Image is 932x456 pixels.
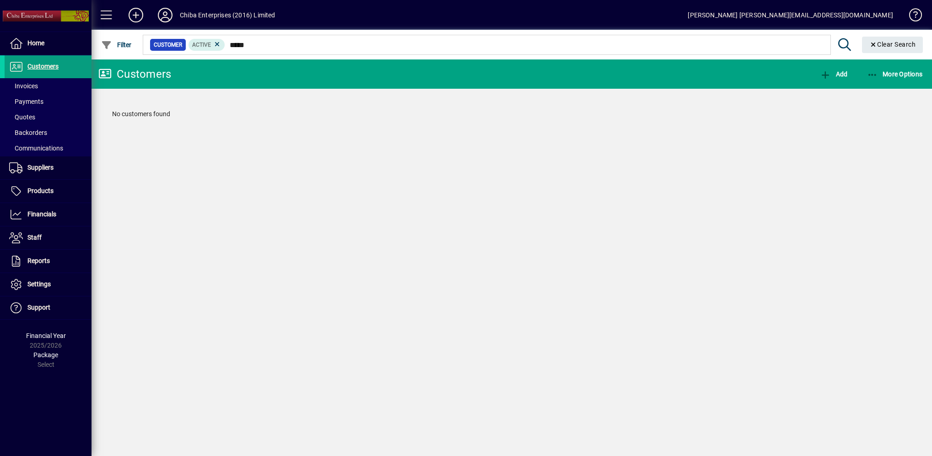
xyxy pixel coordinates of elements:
[98,67,171,81] div: Customers
[103,100,921,128] div: No customers found
[869,41,916,48] span: Clear Search
[5,156,92,179] a: Suppliers
[27,257,50,264] span: Reports
[5,250,92,273] a: Reports
[27,304,50,311] span: Support
[101,41,132,48] span: Filter
[867,70,923,78] span: More Options
[5,203,92,226] a: Financials
[27,280,51,288] span: Settings
[99,37,134,53] button: Filter
[5,109,92,125] a: Quotes
[5,94,92,109] a: Payments
[151,7,180,23] button: Profile
[180,8,275,22] div: Chiba Enterprises (2016) Limited
[688,8,893,22] div: [PERSON_NAME] [PERSON_NAME][EMAIL_ADDRESS][DOMAIN_NAME]
[192,42,211,48] span: Active
[154,40,182,49] span: Customer
[27,187,54,194] span: Products
[5,125,92,140] a: Backorders
[27,164,54,171] span: Suppliers
[9,98,43,105] span: Payments
[5,296,92,319] a: Support
[27,63,59,70] span: Customers
[27,234,42,241] span: Staff
[5,78,92,94] a: Invoices
[9,145,63,152] span: Communications
[862,37,923,53] button: Clear
[121,7,151,23] button: Add
[865,66,925,82] button: More Options
[5,273,92,296] a: Settings
[902,2,921,32] a: Knowledge Base
[5,226,92,249] a: Staff
[9,113,35,121] span: Quotes
[27,39,44,47] span: Home
[5,140,92,156] a: Communications
[5,32,92,55] a: Home
[820,70,847,78] span: Add
[9,82,38,90] span: Invoices
[33,351,58,359] span: Package
[9,129,47,136] span: Backorders
[189,39,225,51] mat-chip: Activation Status: Active
[27,210,56,218] span: Financials
[26,332,66,339] span: Financial Year
[818,66,850,82] button: Add
[5,180,92,203] a: Products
